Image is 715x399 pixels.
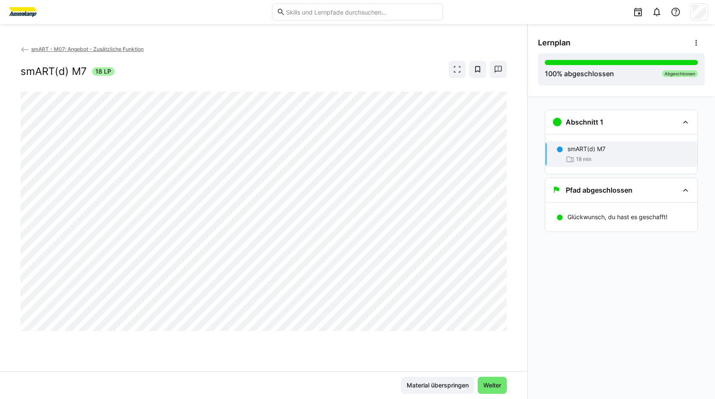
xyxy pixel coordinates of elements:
input: Skills und Lernpfade durchsuchen… [285,8,438,16]
span: Weiter [482,381,502,390]
span: 18 min [576,156,591,163]
button: Material überspringen [401,377,474,394]
a: smART - M07: Angebot - Zusätzliche Funktion [21,46,144,52]
div: % abgeschlossen [545,68,614,79]
span: 18 LP [95,67,111,76]
h3: Abschnitt 1 [566,118,603,126]
h3: Pfad abgeschlossen [566,186,632,194]
p: Glückwunsch, du hast es geschafft! [567,213,668,221]
span: Lernplan [538,38,570,48]
span: Material überspringen [405,381,470,390]
button: Weiter [478,377,507,394]
span: smART - M07: Angebot - Zusätzliche Funktion [31,46,144,52]
span: 100 [545,69,557,78]
h2: smART(d) M7 [21,65,87,78]
div: Abgeschlossen [662,70,698,77]
p: smART(d) M7 [567,145,606,153]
